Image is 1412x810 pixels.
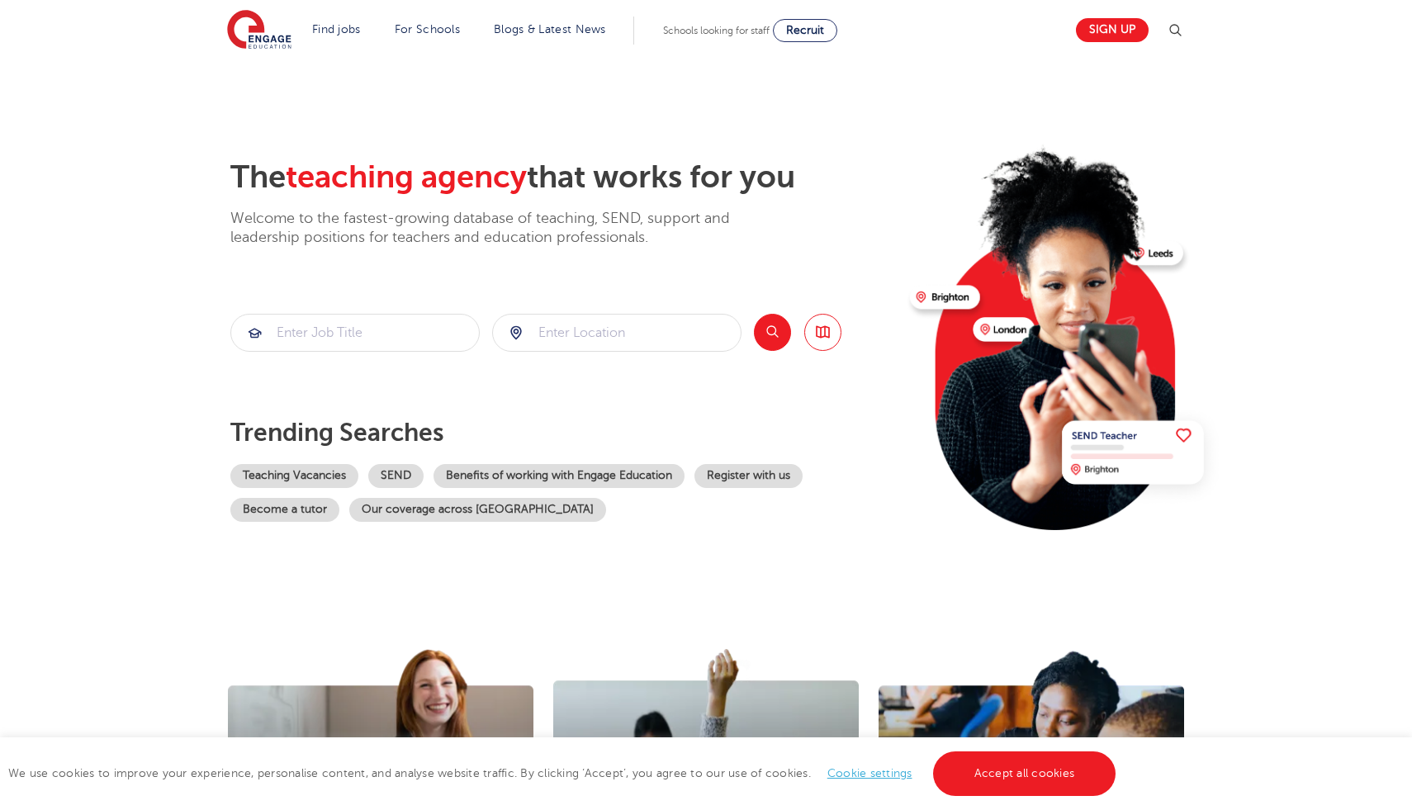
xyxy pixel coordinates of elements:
[230,418,897,448] p: Trending searches
[1076,18,1149,42] a: Sign up
[230,314,480,352] div: Submit
[663,25,770,36] span: Schools looking for staff
[754,314,791,351] button: Search
[8,767,1120,779] span: We use cookies to improve your experience, personalise content, and analyse website traffic. By c...
[368,464,424,488] a: SEND
[227,10,291,51] img: Engage Education
[492,314,742,352] div: Submit
[933,751,1116,796] a: Accept all cookies
[493,315,741,351] input: Submit
[395,23,460,36] a: For Schools
[434,464,685,488] a: Benefits of working with Engage Education
[349,498,606,522] a: Our coverage across [GEOGRAPHIC_DATA]
[230,209,775,248] p: Welcome to the fastest-growing database of teaching, SEND, support and leadership positions for t...
[786,24,824,36] span: Recruit
[230,159,897,197] h2: The that works for you
[312,23,361,36] a: Find jobs
[286,159,527,195] span: teaching agency
[494,23,606,36] a: Blogs & Latest News
[230,464,358,488] a: Teaching Vacancies
[231,315,479,351] input: Submit
[827,767,912,779] a: Cookie settings
[694,464,803,488] a: Register with us
[773,19,837,42] a: Recruit
[230,498,339,522] a: Become a tutor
